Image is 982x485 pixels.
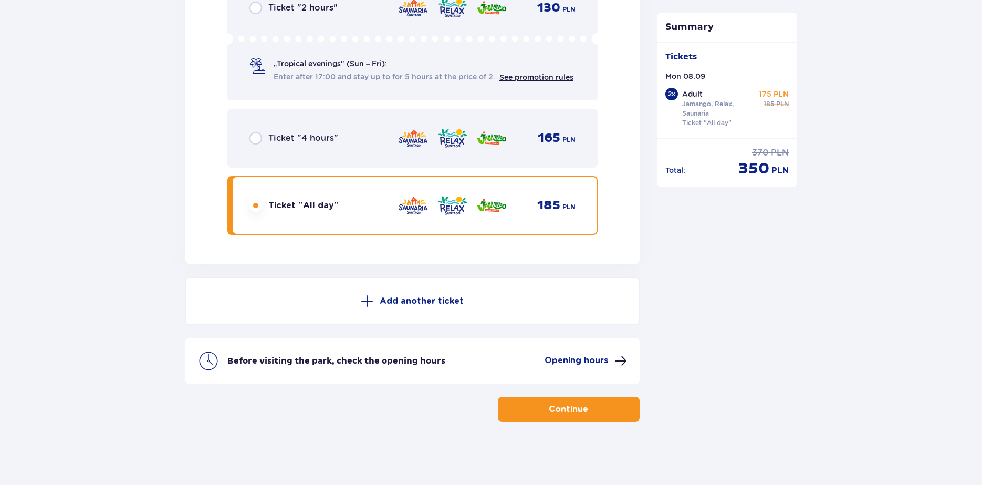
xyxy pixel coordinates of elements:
[198,350,219,372] img: clock icon
[545,355,608,366] p: Opening hours
[665,51,697,63] p: Tickets
[549,404,588,415] p: Continue
[764,99,774,109] p: 185
[499,73,573,81] a: See promotion rules
[562,5,576,14] p: PLN
[738,159,769,179] p: 350
[398,194,429,216] img: zone logo
[437,194,468,216] img: zone logo
[665,165,685,176] p: Total :
[562,135,576,145] p: PLN
[498,397,640,422] button: Continue
[538,130,560,146] p: 165
[665,88,678,100] div: 2 x
[476,127,507,149] img: zone logo
[274,71,495,82] span: Enter after 17:00 and stay up to for 5 hours at the price of 2.
[437,127,468,149] img: zone logo
[665,71,705,81] p: Mon 08.09
[759,89,789,99] p: 175 PLN
[227,355,445,367] p: Before visiting the park, check the opening hours
[398,127,429,149] img: zone logo
[545,355,627,367] button: Opening hours
[562,202,576,212] p: PLN
[682,118,732,128] p: Ticket "All day"
[476,194,507,216] img: zone logo
[682,89,703,99] p: Adult
[268,2,338,14] p: Ticket "2 hours"
[380,295,464,307] p: Add another ticket
[657,21,798,34] p: Summary
[776,99,789,109] p: PLN
[771,147,789,159] p: PLN
[752,147,769,159] p: 370
[274,58,387,69] p: „Tropical evenings" (Sun – Fri):
[268,132,338,144] p: Ticket "4 hours"
[771,165,789,177] p: PLN
[537,198,560,213] p: 185
[682,99,755,118] p: Jamango, Relax, Saunaria
[185,277,640,325] button: Add another ticket
[268,200,339,211] p: Ticket "All day"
